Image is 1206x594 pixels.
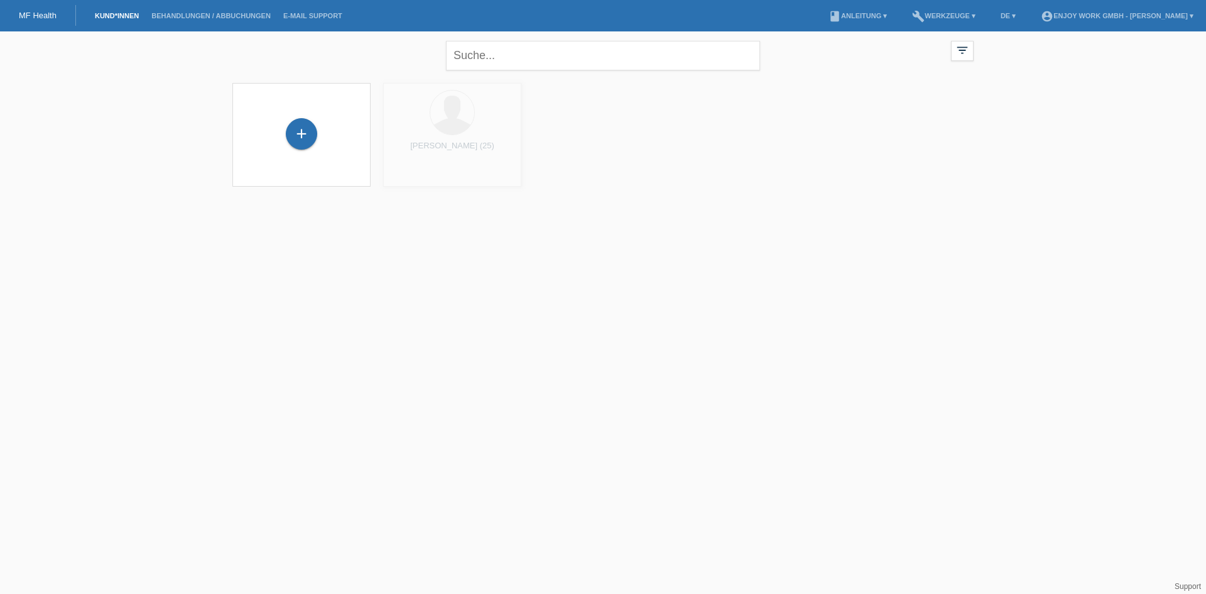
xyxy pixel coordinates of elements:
a: buildWerkzeuge ▾ [906,12,982,19]
i: account_circle [1041,10,1053,23]
a: account_circleEnjoy Work GmbH - [PERSON_NAME] ▾ [1035,12,1200,19]
div: Kund*in hinzufügen [286,123,317,145]
a: MF Health [19,11,57,20]
a: Kund*innen [89,12,145,19]
a: E-Mail Support [277,12,349,19]
a: Behandlungen / Abbuchungen [145,12,277,19]
i: filter_list [955,43,969,57]
div: [PERSON_NAME] (25) [393,141,511,161]
i: book [828,10,841,23]
input: Suche... [446,41,760,70]
a: Support [1175,582,1201,591]
a: bookAnleitung ▾ [822,12,893,19]
i: build [912,10,925,23]
a: DE ▾ [994,12,1022,19]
